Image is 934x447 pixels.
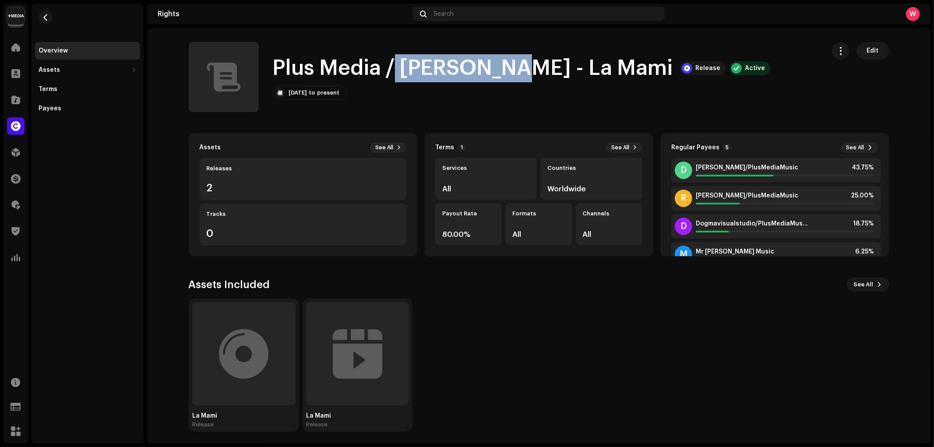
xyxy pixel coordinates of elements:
[696,65,721,72] div: Release
[39,86,57,93] div: Terms
[192,421,296,428] div: Release
[696,164,798,171] span: [PERSON_NAME]/PlusMediaMusic
[434,11,454,18] span: Search
[35,81,140,98] re-m-nav-item: Terms
[306,412,409,419] div: La Mami
[7,7,25,25] img: d0ab9f93-6901-4547-93e9-494644ae73ba
[370,142,406,153] button: See All
[39,105,61,112] div: Payees
[317,89,340,96] div: present
[39,67,60,74] div: Assets
[442,231,495,238] div: 80.00%
[675,162,692,179] div: D
[696,192,798,199] span: [PERSON_NAME]/PlusMediaMusic
[158,11,409,18] div: Rights
[671,144,719,151] div: Regular Payees
[309,89,316,96] div: to
[856,42,889,60] button: Edit
[273,54,673,82] h1: Plus Media / [PERSON_NAME] - La Mami
[200,144,221,151] div: Assets
[192,412,296,419] div: La Mami
[906,7,920,21] div: W
[851,192,874,199] span: 25.00%
[207,165,400,172] div: Releases
[35,42,140,60] re-m-nav-item: Overview
[512,231,565,238] div: All
[675,218,692,235] div: D
[547,185,635,193] div: Worldwide
[745,65,765,72] div: Active
[35,61,140,79] re-m-nav-dropdown: Assets
[189,278,270,292] div: Assets Included
[854,276,874,293] span: See All
[675,246,692,263] div: M
[611,144,629,151] span: See All
[583,231,635,238] div: All
[189,278,889,432] re-o-assets-slider: Assets Included
[289,89,307,96] div: [DATE]
[547,165,635,172] div: Countries
[442,210,495,217] div: Payout Rate
[847,278,889,292] button: See All
[512,210,565,217] div: Formats
[606,142,642,153] button: See All
[435,144,454,151] div: Terms
[207,211,400,218] div: Tracks
[375,144,393,151] span: See All
[696,220,808,227] span: Dogmavisualstudio/PlusMediaMus...
[35,100,140,117] re-m-nav-item: Payees
[39,47,68,54] div: Overview
[696,248,774,255] span: Mr [PERSON_NAME] Music
[841,142,878,153] button: See All
[852,164,874,171] span: 43.75%
[583,210,635,217] div: Channels
[723,144,731,151] p-badge: 5
[458,144,465,151] p-badge: 1
[846,144,864,151] span: See All
[306,421,409,428] div: Release
[867,42,879,60] span: Edit
[853,220,874,227] span: 18.75%
[442,165,530,172] div: Services
[675,190,692,207] div: R
[442,185,530,193] div: All
[856,248,874,255] span: 6.25%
